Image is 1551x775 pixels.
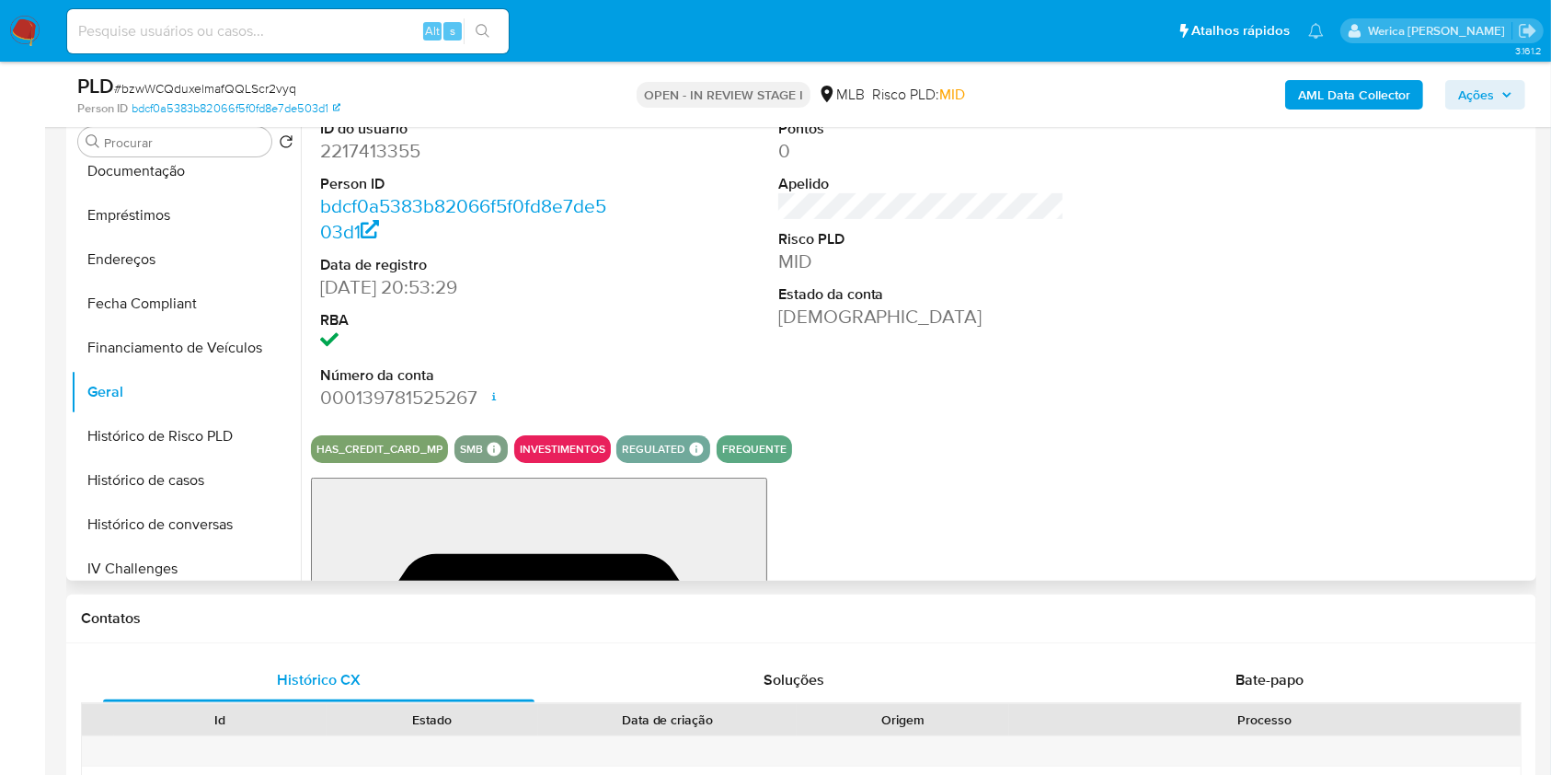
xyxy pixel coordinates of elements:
[320,365,607,386] dt: Número da conta
[320,385,607,411] dd: 000139781525267
[77,100,128,117] b: Person ID
[1308,23,1324,39] a: Notificações
[872,85,965,105] span: Risco PLD:
[71,370,301,414] button: Geral
[320,192,606,245] a: bdcf0a5383b82066f5f0fd8e7de503d1
[81,609,1522,628] h1: Contatos
[114,79,296,98] span: # bzwWCQduxelmafQQLScr2vyq
[77,71,114,100] b: PLD
[86,134,100,149] button: Procurar
[1458,80,1494,110] span: Ações
[778,174,1065,194] dt: Apelido
[1515,43,1542,58] span: 3.161.2
[1022,711,1508,729] div: Processo
[71,237,301,282] button: Endereços
[1235,669,1304,690] span: Bate-papo
[277,669,361,690] span: Histórico CX
[320,255,607,275] dt: Data de registro
[71,458,301,503] button: Histórico de casos
[1445,80,1525,110] button: Ações
[132,100,340,117] a: bdcf0a5383b82066f5f0fd8e7de503d1
[67,19,509,43] input: Pesquise usuários ou casos...
[71,282,301,326] button: Fecha Compliant
[279,134,293,155] button: Retornar ao pedido padrão
[71,149,301,193] button: Documentação
[1518,21,1537,40] a: Sair
[339,711,526,729] div: Estado
[551,711,784,729] div: Data de criação
[104,134,264,151] input: Procurar
[320,274,607,300] dd: [DATE] 20:53:29
[637,82,810,108] p: OPEN - IN REVIEW STAGE I
[818,85,865,105] div: MLB
[450,22,455,40] span: s
[320,174,607,194] dt: Person ID
[778,138,1065,164] dd: 0
[810,711,996,729] div: Origem
[1285,80,1423,110] button: AML Data Collector
[71,547,301,591] button: IV Challenges
[320,138,607,164] dd: 2217413355
[1191,21,1290,40] span: Atalhos rápidos
[71,503,301,547] button: Histórico de conversas
[778,229,1065,249] dt: Risco PLD
[778,304,1065,330] dd: [DEMOGRAPHIC_DATA]
[778,249,1065,274] dd: MID
[320,119,607,139] dt: ID do usuário
[1298,80,1410,110] b: AML Data Collector
[320,310,607,330] dt: RBA
[764,669,824,690] span: Soluções
[71,193,301,237] button: Empréstimos
[778,284,1065,305] dt: Estado da conta
[1368,22,1511,40] p: werica.jgaldencio@mercadolivre.com
[71,414,301,458] button: Histórico de Risco PLD
[425,22,440,40] span: Alt
[71,326,301,370] button: Financiamento de Veículos
[939,84,965,105] span: MID
[778,119,1065,139] dt: Pontos
[127,711,314,729] div: Id
[464,18,501,44] button: search-icon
